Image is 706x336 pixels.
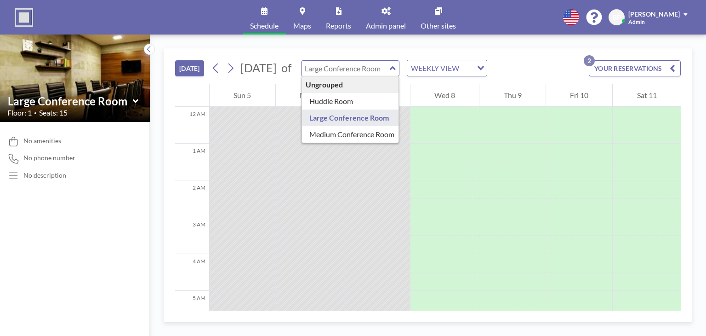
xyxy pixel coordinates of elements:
[613,13,621,22] span: BP
[175,180,209,217] div: 2 AM
[175,254,209,291] div: 4 AM
[175,217,209,254] div: 3 AM
[584,55,595,66] p: 2
[8,94,133,108] input: Large Conference Room
[281,61,291,75] span: of
[23,171,66,180] div: No description
[175,144,209,180] div: 1 AM
[407,60,487,76] div: Search for option
[250,22,279,29] span: Schedule
[293,22,311,29] span: Maps
[613,84,681,107] div: Sat 11
[421,22,456,29] span: Other sites
[175,60,204,76] button: [DATE]
[302,93,399,110] div: Huddle Room
[240,61,277,75] span: [DATE]
[39,108,68,117] span: Seats: 15
[628,10,680,18] span: [PERSON_NAME]
[326,22,351,29] span: Reports
[210,84,275,107] div: Sun 5
[410,84,479,107] div: Wed 8
[276,84,345,107] div: Mon 6
[175,107,209,144] div: 12 AM
[302,110,399,126] div: Large Conference Room
[546,84,613,107] div: Fri 10
[23,137,61,145] span: No amenities
[409,62,461,74] span: WEEKLY VIEW
[366,22,406,29] span: Admin panel
[589,60,681,76] button: YOUR RESERVATIONS2
[302,76,399,93] div: Ungrouped
[7,108,32,117] span: Floor: 1
[302,126,399,143] div: Medium Conference Room
[302,61,390,76] input: Large Conference Room
[34,110,37,116] span: •
[15,8,33,27] img: organization-logo
[479,84,546,107] div: Thu 9
[23,154,75,162] span: No phone number
[462,62,472,74] input: Search for option
[175,291,209,328] div: 5 AM
[628,18,645,25] span: Admin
